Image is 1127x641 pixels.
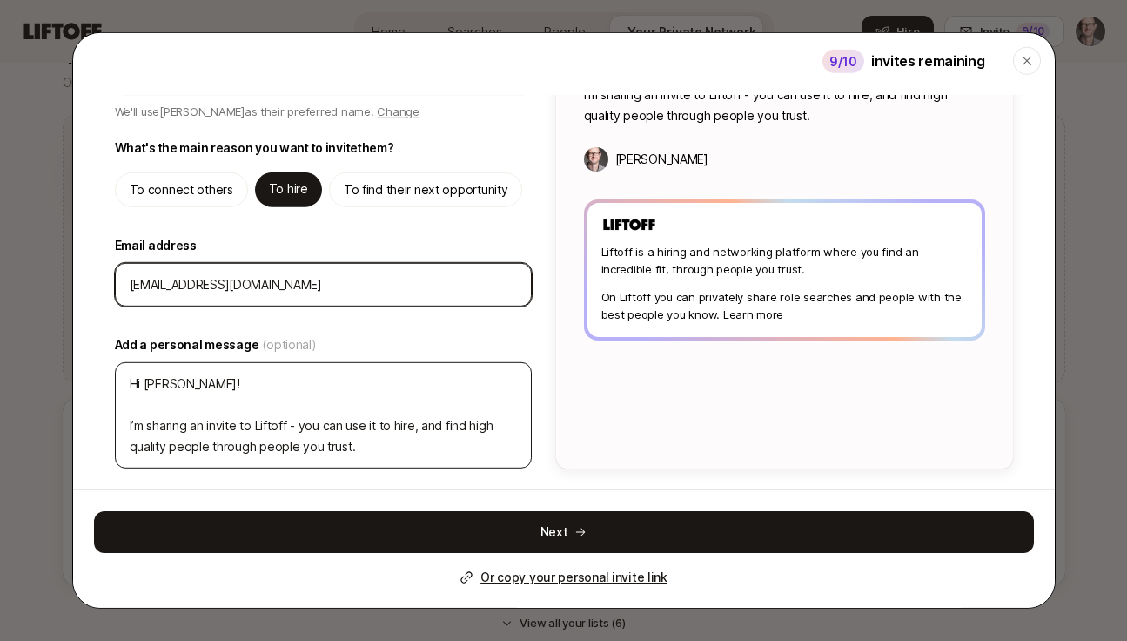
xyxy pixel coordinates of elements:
[584,146,608,171] img: Matt
[822,49,864,72] div: 9 /10
[94,510,1034,552] button: Next
[601,288,968,323] p: On Liftoff you can privately share role searches and people with the best people you know.
[584,42,985,125] p: Hi [PERSON_NAME]! I’m sharing an invite to Liftoff - you can use it to hire, and find high qualit...
[115,234,532,255] label: Email address
[615,148,708,169] p: [PERSON_NAME]
[115,361,532,468] textarea: Hi [PERSON_NAME]! I’m sharing an invite to Liftoff - you can use it to hire, and find high qualit...
[377,104,419,118] span: Change
[601,243,968,278] p: Liftoff is a hiring and networking platform where you find an incredible fit, through people you ...
[871,50,985,72] p: invites remaining
[115,334,532,354] label: Add a personal message
[460,566,667,587] button: Or copy your personal invite link
[115,137,394,158] p: What's the main reason you want to invite them ?
[723,307,783,321] a: Learn more
[344,179,508,199] p: To find their next opportunity
[115,102,419,123] p: We'll use [PERSON_NAME] as their preferred name.
[130,273,517,294] input: Enter their email address
[130,179,233,199] p: To connect others
[601,216,657,233] img: Liftoff Logo
[480,566,667,587] p: Or copy your personal invite link
[269,178,308,199] p: To hire
[262,334,316,354] span: (optional)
